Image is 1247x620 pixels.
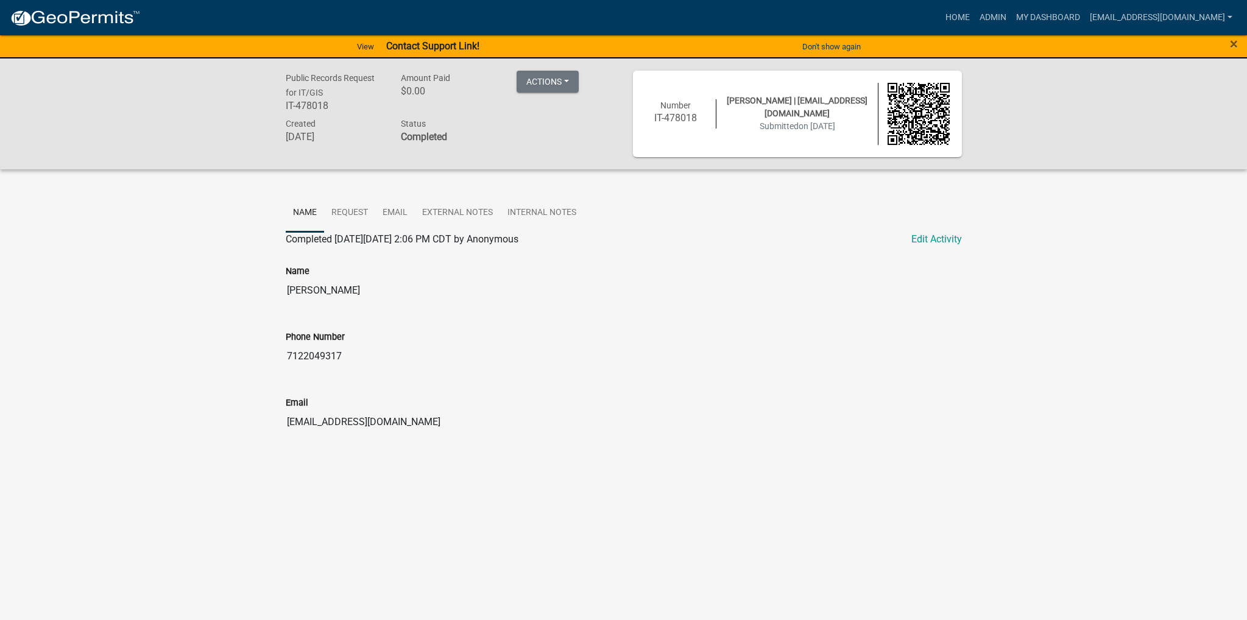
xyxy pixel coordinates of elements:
[286,119,316,129] span: Created
[375,194,415,233] a: Email
[401,119,426,129] span: Status
[286,399,308,407] label: Email
[286,194,324,233] a: Name
[401,131,447,143] strong: Completed
[517,71,579,93] button: Actions
[645,112,707,124] h6: IT-478018
[760,121,835,131] span: Submitted on [DATE]
[1011,6,1085,29] a: My Dashboard
[324,194,375,233] a: Request
[286,100,383,111] h6: IT-478018
[1230,35,1238,52] span: ×
[1230,37,1238,51] button: Close
[401,85,498,97] h6: $0.00
[1085,6,1237,29] a: [EMAIL_ADDRESS][DOMAIN_NAME]
[415,194,500,233] a: External Notes
[286,233,518,245] span: Completed [DATE][DATE] 2:06 PM CDT by Anonymous
[386,40,479,52] strong: Contact Support Link!
[401,73,450,83] span: Amount Paid
[286,267,309,276] label: Name
[286,333,345,342] label: Phone Number
[941,6,975,29] a: Home
[975,6,1011,29] a: Admin
[888,83,950,145] img: QR code
[660,100,691,110] span: Number
[352,37,379,57] a: View
[911,232,962,247] a: Edit Activity
[727,96,867,118] span: [PERSON_NAME] | [EMAIL_ADDRESS][DOMAIN_NAME]
[500,194,584,233] a: Internal Notes
[286,131,383,143] h6: [DATE]
[797,37,866,57] button: Don't show again
[286,73,375,97] span: Public Records Request for IT/GIS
